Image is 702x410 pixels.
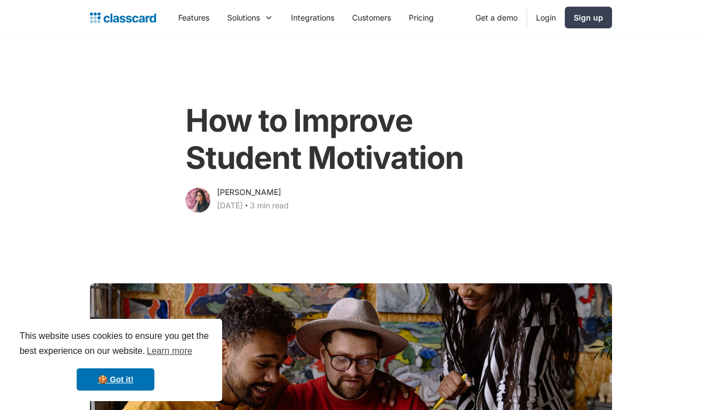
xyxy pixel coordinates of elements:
div: Sign up [574,12,603,23]
div: [DATE] [217,199,243,212]
a: Customers [343,5,400,30]
a: Login [527,5,565,30]
h1: How to Improve Student Motivation [185,102,517,177]
a: Integrations [282,5,343,30]
div: ‧ [243,199,250,214]
div: Solutions [218,5,282,30]
a: Sign up [565,7,612,28]
a: Pricing [400,5,443,30]
a: Features [169,5,218,30]
div: 3 min read [250,199,289,212]
a: home [90,10,156,26]
span: This website uses cookies to ensure you get the best experience on our website. [19,329,212,359]
div: cookieconsent [9,319,222,401]
a: Get a demo [467,5,526,30]
a: learn more about cookies [145,343,194,359]
a: dismiss cookie message [77,368,154,391]
div: [PERSON_NAME] [217,186,281,199]
div: Solutions [227,12,260,23]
